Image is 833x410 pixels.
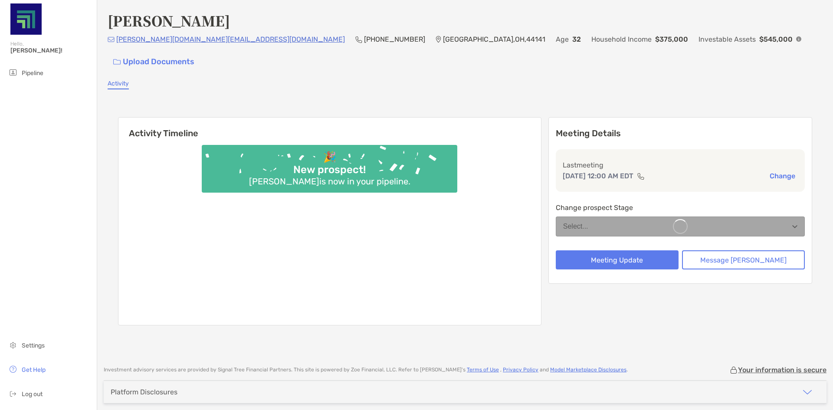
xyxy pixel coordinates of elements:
span: [PERSON_NAME]! [10,47,92,54]
a: Activity [108,80,129,89]
p: Meeting Details [556,128,805,139]
img: Info Icon [796,36,801,42]
p: 32 [572,34,581,45]
span: Get Help [22,366,46,374]
span: Settings [22,342,45,349]
span: Pipeline [22,69,43,77]
span: Log out [22,390,43,398]
p: Change prospect Stage [556,202,805,213]
button: Meeting Update [556,250,679,269]
img: settings icon [8,340,18,350]
img: pipeline icon [8,67,18,78]
p: Household Income [591,34,652,45]
p: $375,000 [655,34,688,45]
p: Your information is secure [738,366,826,374]
img: get-help icon [8,364,18,374]
img: Zoe Logo [10,3,42,35]
p: [DATE] 12:00 AM EDT [563,171,633,181]
div: [PERSON_NAME] is now in your pipeline. [246,176,414,187]
img: icon arrow [802,387,813,397]
p: [PHONE_NUMBER] [364,34,425,45]
p: Last meeting [563,160,798,171]
h4: [PERSON_NAME] [108,10,230,30]
img: Phone Icon [355,36,362,43]
p: [PERSON_NAME][DOMAIN_NAME][EMAIL_ADDRESS][DOMAIN_NAME] [116,34,345,45]
div: 🎉 [320,151,340,164]
img: Email Icon [108,37,115,42]
img: button icon [113,59,121,65]
p: Investable Assets [699,34,756,45]
a: Upload Documents [108,52,200,71]
p: Investment advisory services are provided by Signal Tree Financial Partners . This site is powere... [104,367,628,373]
a: Model Marketplace Disclosures [550,367,626,373]
img: communication type [637,173,645,180]
img: Location Icon [436,36,441,43]
p: Age [556,34,569,45]
a: Privacy Policy [503,367,538,373]
button: Change [767,171,798,180]
a: Terms of Use [467,367,499,373]
img: logout icon [8,388,18,399]
h6: Activity Timeline [118,118,541,138]
button: Message [PERSON_NAME] [682,250,805,269]
div: Platform Disclosures [111,388,177,396]
p: [GEOGRAPHIC_DATA] , OH , 44141 [443,34,545,45]
div: New prospect! [290,164,369,176]
p: $545,000 [759,34,793,45]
